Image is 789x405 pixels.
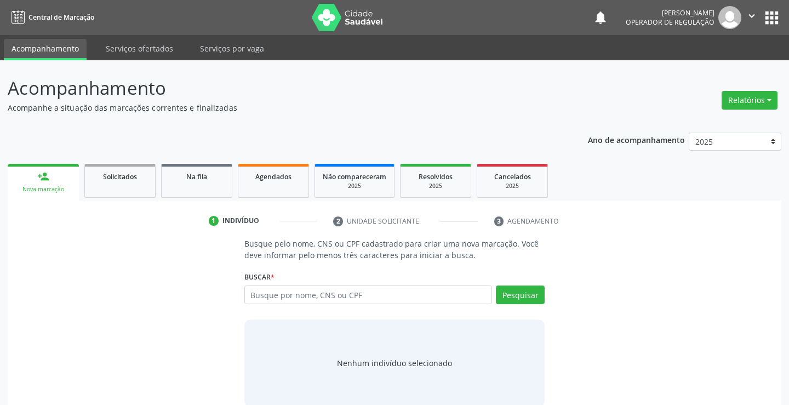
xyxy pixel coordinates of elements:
[762,8,781,27] button: apps
[209,216,219,226] div: 1
[323,172,386,181] span: Não compareceram
[337,357,452,369] div: Nenhum indivíduo selecionado
[626,8,714,18] div: [PERSON_NAME]
[244,238,545,261] p: Busque pelo nome, CNS ou CPF cadastrado para criar uma nova marcação. Você deve informar pelo men...
[718,6,741,29] img: img
[8,75,549,102] p: Acompanhamento
[103,172,137,181] span: Solicitados
[8,8,94,26] a: Central de Marcação
[222,216,259,226] div: Indivíduo
[419,172,453,181] span: Resolvidos
[741,6,762,29] button: 
[408,182,463,190] div: 2025
[98,39,181,58] a: Serviços ofertados
[255,172,291,181] span: Agendados
[4,39,87,60] a: Acompanhamento
[485,182,540,190] div: 2025
[746,10,758,22] i: 
[494,172,531,181] span: Cancelados
[626,18,714,27] span: Operador de regulação
[186,172,207,181] span: Na fila
[323,182,386,190] div: 2025
[244,286,493,304] input: Busque por nome, CNS ou CPF
[28,13,94,22] span: Central de Marcação
[37,170,49,182] div: person_add
[15,185,71,193] div: Nova marcação
[588,133,685,146] p: Ano de acompanhamento
[496,286,545,304] button: Pesquisar
[192,39,272,58] a: Serviços por vaga
[722,91,777,110] button: Relatórios
[244,269,275,286] label: Buscar
[593,10,608,25] button: notifications
[8,102,549,113] p: Acompanhe a situação das marcações correntes e finalizadas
